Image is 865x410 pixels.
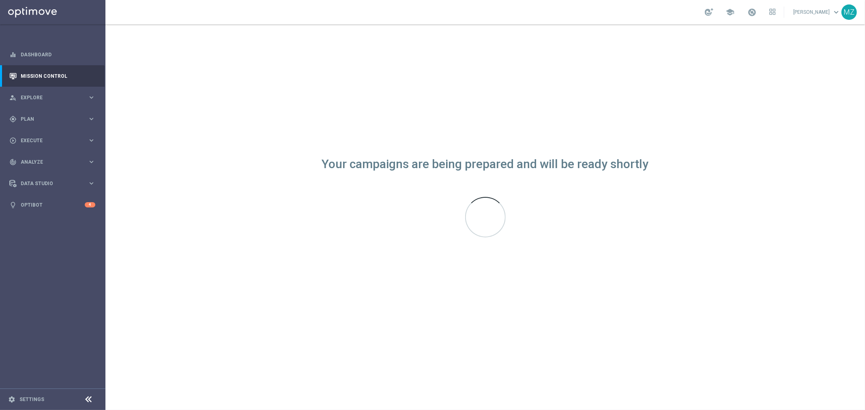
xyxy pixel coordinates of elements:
button: Data Studio keyboard_arrow_right [9,180,96,187]
div: Your campaigns are being prepared and will be ready shortly [322,161,649,168]
span: Data Studio [21,181,88,186]
button: person_search Explore keyboard_arrow_right [9,94,96,101]
div: Explore [9,94,88,101]
button: gps_fixed Plan keyboard_arrow_right [9,116,96,122]
div: Optibot [9,194,95,216]
i: person_search [9,94,17,101]
a: Dashboard [21,44,95,65]
span: school [725,8,734,17]
div: Mission Control [9,65,95,87]
div: MZ [841,4,857,20]
a: Settings [19,397,44,402]
button: Mission Control [9,73,96,79]
a: Optibot [21,194,85,216]
i: gps_fixed [9,115,17,123]
i: keyboard_arrow_right [88,115,95,123]
i: track_changes [9,158,17,166]
button: lightbulb Optibot 4 [9,202,96,208]
a: Mission Control [21,65,95,87]
i: keyboard_arrow_right [88,179,95,187]
span: keyboard_arrow_down [832,8,841,17]
span: Execute [21,138,88,143]
button: equalizer Dashboard [9,51,96,58]
div: Analyze [9,158,88,166]
i: keyboard_arrow_right [88,94,95,101]
button: track_changes Analyze keyboard_arrow_right [9,159,96,165]
a: [PERSON_NAME]keyboard_arrow_down [792,6,841,18]
span: Analyze [21,160,88,164]
i: equalizer [9,51,17,58]
i: play_circle_outline [9,137,17,144]
div: 4 [85,202,95,207]
i: lightbulb [9,201,17,209]
div: Data Studio [9,180,88,187]
div: Dashboard [9,44,95,65]
div: Execute [9,137,88,144]
button: play_circle_outline Execute keyboard_arrow_right [9,137,96,144]
span: Explore [21,95,88,100]
span: Plan [21,117,88,122]
i: keyboard_arrow_right [88,158,95,166]
i: settings [8,396,15,403]
div: Plan [9,115,88,123]
i: keyboard_arrow_right [88,137,95,144]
